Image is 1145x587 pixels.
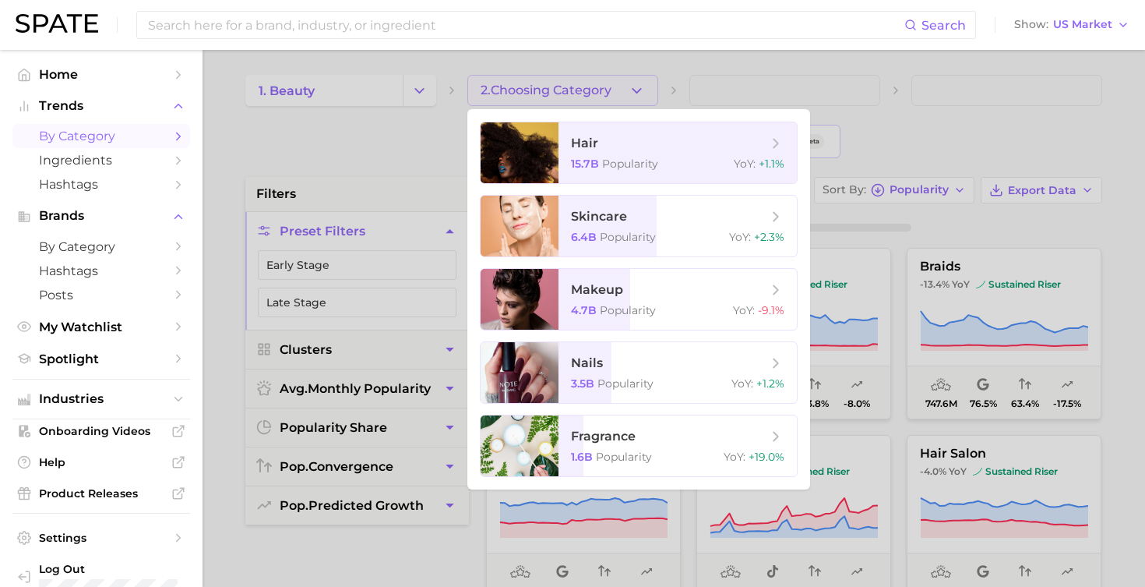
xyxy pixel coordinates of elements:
span: Hashtags [39,263,164,278]
span: 3.5b [571,377,594,391]
span: Posts [39,288,164,302]
span: Ingredients [39,153,164,168]
a: Help [12,451,190,474]
a: Ingredients [12,148,190,172]
span: Log Out [39,562,178,576]
span: hair [571,136,598,150]
span: makeup [571,282,623,297]
button: ShowUS Market [1010,15,1133,35]
span: 6.4b [571,230,597,244]
input: Search here for a brand, industry, or ingredient [146,12,904,38]
span: Spotlight [39,352,164,366]
span: Settings [39,531,164,545]
span: Popularity [600,230,656,244]
span: Hashtags [39,177,164,192]
span: Product Releases [39,486,164,500]
span: Search [921,18,966,33]
span: +2.3% [754,230,784,244]
a: Onboarding Videos [12,419,190,443]
span: Onboarding Videos [39,424,164,438]
span: YoY : [731,377,753,391]
span: 4.7b [571,303,597,317]
span: YoY : [733,303,755,317]
span: Popularity [596,450,652,464]
button: Brands [12,204,190,228]
button: Industries [12,387,190,411]
span: YoY : [724,450,745,464]
span: 15.7b [571,157,599,171]
span: by Category [39,239,164,254]
span: skincare [571,209,627,224]
span: US Market [1053,20,1112,29]
span: fragrance [571,429,636,444]
a: Hashtags [12,259,190,283]
span: Industries [39,392,164,406]
span: nails [571,355,603,370]
span: -9.1% [758,303,784,317]
span: +19.0% [749,450,784,464]
span: by Category [39,129,164,143]
span: Popularity [597,377,654,391]
button: Trends [12,94,190,118]
span: YoY : [734,157,756,171]
a: by Category [12,235,190,259]
a: Spotlight [12,347,190,371]
a: Settings [12,526,190,550]
span: Popularity [600,303,656,317]
span: Popularity [602,157,658,171]
ul: 2.Choosing Category [467,109,810,490]
a: by Category [12,124,190,148]
span: Show [1014,20,1048,29]
a: My Watchlist [12,315,190,339]
span: YoY : [729,230,751,244]
span: 1.6b [571,450,593,464]
span: Brands [39,209,164,223]
span: +1.2% [756,377,784,391]
a: Product Releases [12,482,190,505]
span: Home [39,67,164,82]
a: Posts [12,283,190,307]
span: My Watchlist [39,320,164,334]
a: Home [12,62,190,87]
span: +1.1% [759,157,784,171]
span: Help [39,455,164,469]
a: Hashtags [12,172,190,196]
span: Trends [39,99,164,113]
img: SPATE [16,14,98,33]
